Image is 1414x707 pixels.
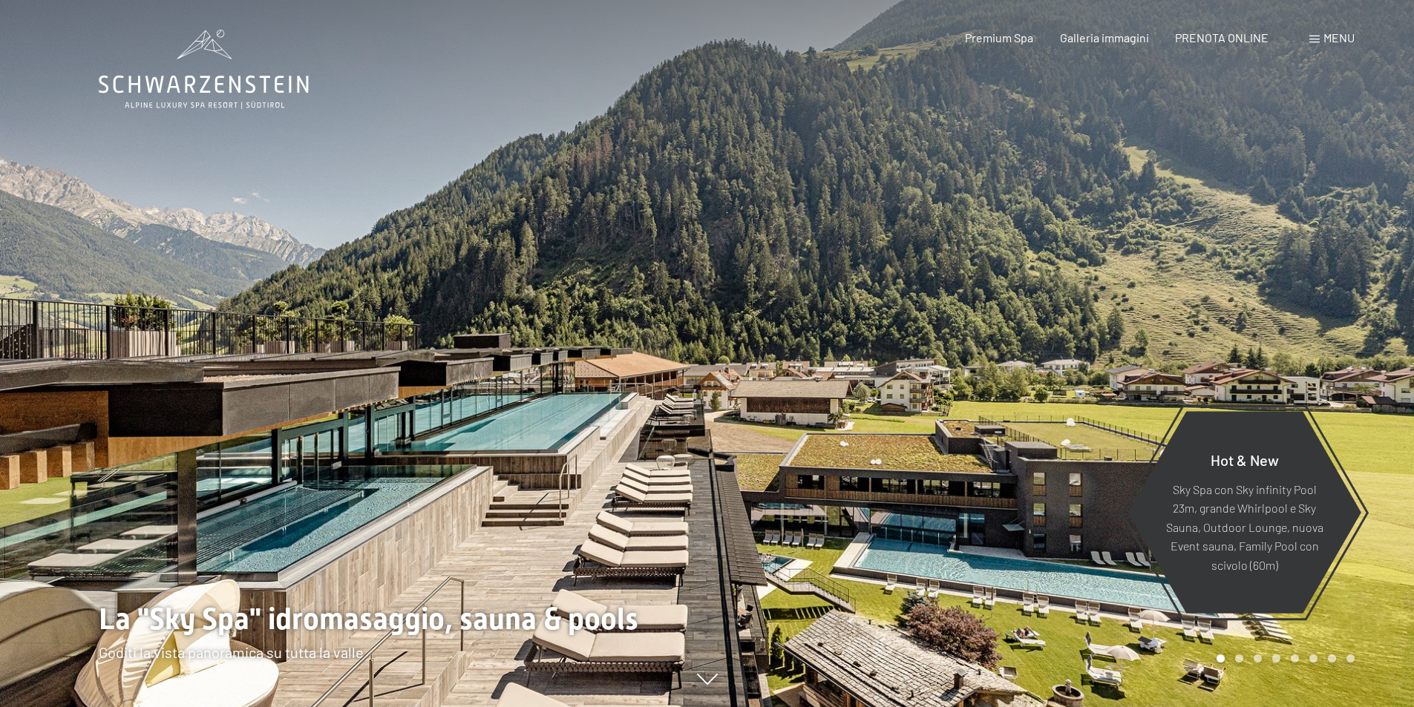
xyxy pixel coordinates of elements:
div: Carousel Page 6 [1309,654,1318,662]
span: Consenso marketing* [565,389,677,404]
p: Sky Spa con Sky infinity Pool 23m, grande Whirlpool e Sky Sauna, Outdoor Lounge, nuova Event saun... [1164,479,1325,574]
div: Carousel Pagination [1211,654,1355,662]
a: PRENOTA ONLINE [1175,30,1269,45]
div: Carousel Page 8 [1346,654,1355,662]
div: Carousel Page 4 [1272,654,1280,662]
a: Hot & New Sky Spa con Sky infinity Pool 23m, grande Whirlpool e Sky Sauna, Outdoor Lounge, nuova ... [1127,410,1362,614]
div: Carousel Page 1 (Current Slide) [1217,654,1225,662]
div: Carousel Page 3 [1254,654,1262,662]
div: Carousel Page 5 [1291,654,1299,662]
a: Galleria immagini [1060,30,1149,45]
span: Hot & New [1211,450,1279,468]
div: Carousel Page 7 [1328,654,1336,662]
span: Menu [1323,30,1355,45]
a: Premium Spa [965,30,1033,45]
div: Carousel Page 2 [1235,654,1243,662]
